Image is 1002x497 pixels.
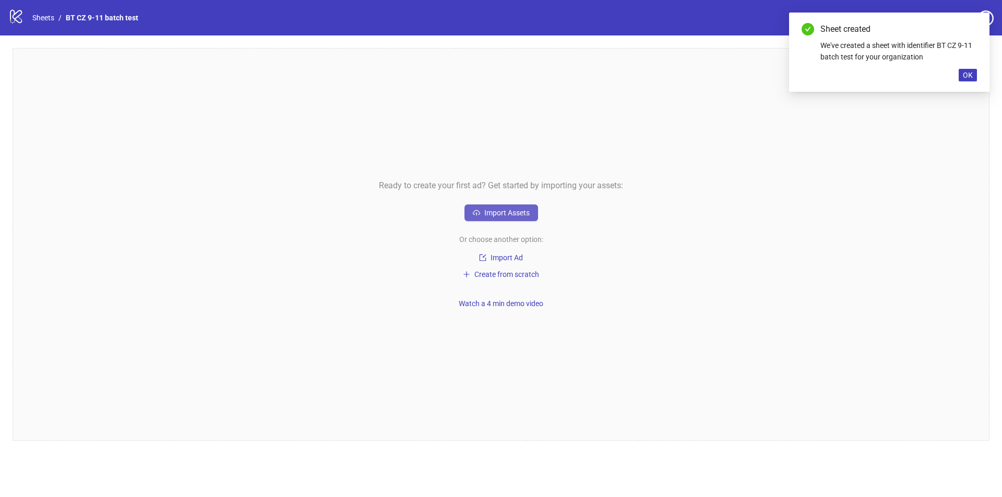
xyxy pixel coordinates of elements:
[491,253,523,262] span: Import Ad
[820,23,977,35] div: Sheet created
[965,23,977,34] a: Close
[459,234,543,245] span: Or choose another option:
[459,268,543,281] button: Create from scratch
[58,12,62,23] li: /
[64,12,140,23] a: BT CZ 9-11 batch test
[802,23,814,35] span: check-circle
[963,71,973,79] span: OK
[463,271,470,278] span: plus
[464,251,538,264] button: Import Ad
[464,204,538,221] button: Import Assets
[459,299,543,308] span: Watch a 4 min demo video
[978,10,994,26] span: question-circle
[474,270,539,278] span: Create from scratch
[484,209,530,217] span: Import Assets
[479,254,486,261] span: import
[919,10,974,27] a: Settings
[959,69,977,81] button: OK
[473,209,480,216] span: cloud-upload
[30,12,56,23] a: Sheets
[455,297,547,310] button: Watch a 4 min demo video
[820,40,977,63] div: We've created a sheet with identifier BT CZ 9-11 batch test for your organization
[379,179,623,192] span: Ready to create your first ad? Get started by importing your assets:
